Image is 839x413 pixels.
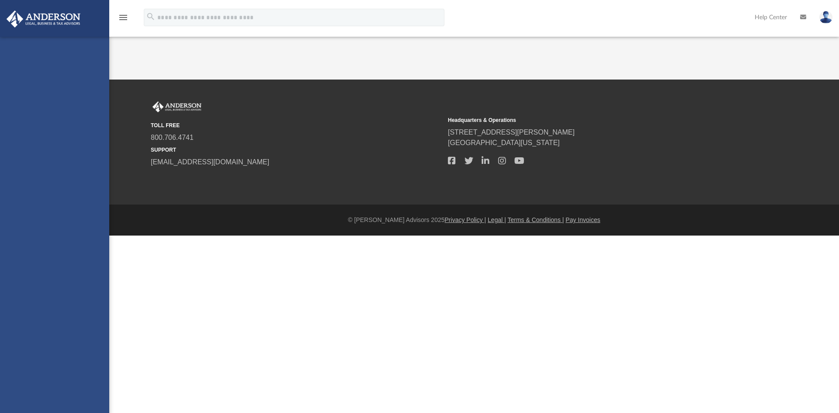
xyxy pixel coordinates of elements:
i: search [146,12,156,21]
img: Anderson Advisors Platinum Portal [151,101,203,113]
small: Headquarters & Operations [448,116,739,124]
a: Privacy Policy | [445,216,486,223]
a: [GEOGRAPHIC_DATA][US_STATE] [448,139,560,146]
a: [EMAIL_ADDRESS][DOMAIN_NAME] [151,158,269,166]
small: SUPPORT [151,146,442,154]
small: TOLL FREE [151,121,442,129]
a: 800.706.4741 [151,134,194,141]
img: User Pic [819,11,832,24]
i: menu [118,12,128,23]
a: Legal | [488,216,506,223]
a: Pay Invoices [565,216,600,223]
div: © [PERSON_NAME] Advisors 2025 [109,215,839,225]
img: Anderson Advisors Platinum Portal [4,10,83,28]
a: Terms & Conditions | [508,216,564,223]
a: [STREET_ADDRESS][PERSON_NAME] [448,128,575,136]
a: menu [118,17,128,23]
